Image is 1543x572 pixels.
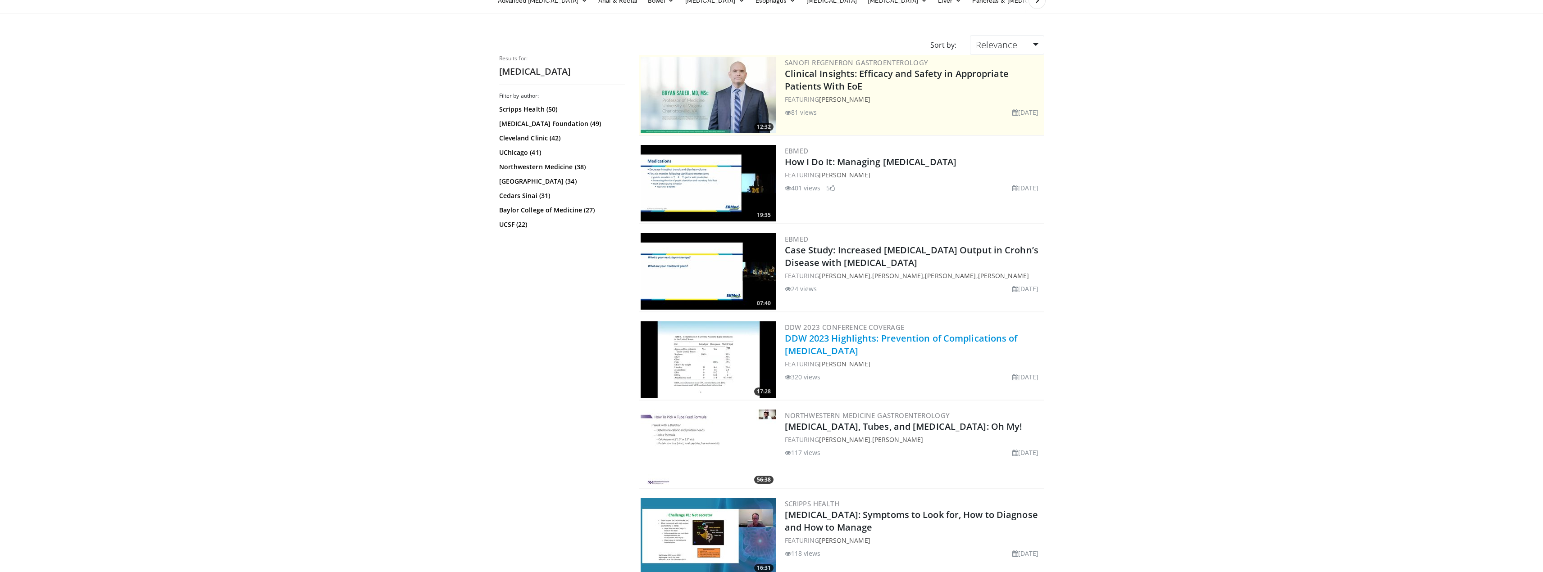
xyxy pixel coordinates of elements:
a: Relevance [970,35,1044,55]
a: 19:35 [641,145,776,221]
li: [DATE] [1012,549,1039,558]
img: 31571672-83d1-4fea-ac21-34bcb5544fdf.300x170_q85_crop-smart_upscale.jpg [641,321,776,398]
a: Baylor College of Medicine (27) [499,206,623,215]
a: [MEDICAL_DATA], Tubes, and [MEDICAL_DATA]: Oh My! [785,420,1023,432]
a: 56:38 [641,410,776,486]
p: Results for: [499,55,625,62]
a: [PERSON_NAME] [819,435,870,444]
li: 320 views [785,372,821,382]
div: FEATURING , [785,435,1042,444]
li: 117 views [785,448,821,457]
a: Scripps Health [785,499,840,508]
li: 24 views [785,284,817,293]
a: 17:28 [641,321,776,398]
li: 5 [826,183,835,193]
img: bf9ce42c-6823-4735-9d6f-bc9dbebbcf2c.png.300x170_q85_crop-smart_upscale.jpg [641,57,776,133]
a: [MEDICAL_DATA] Foundation (49) [499,119,623,128]
a: Northwestern Medicine Gastroenterology [785,411,950,420]
a: [PERSON_NAME] [872,271,923,280]
a: [PERSON_NAME] [819,171,870,179]
a: Sanofi Regeneron Gastroenterology [785,58,929,67]
a: DDW 2023 Conference Coverage [785,323,905,332]
li: 401 views [785,183,821,193]
div: Sort by: [924,35,963,55]
a: UCSF (22) [499,220,623,229]
span: 19:35 [754,211,774,219]
a: [PERSON_NAME] [819,271,870,280]
li: [DATE] [1012,284,1039,293]
span: 56:38 [754,476,774,484]
span: 17:28 [754,387,774,396]
div: FEATURING [785,170,1042,180]
a: [PERSON_NAME] [819,360,870,368]
img: 33c8a20d-22e6-41c9-8733-dded6172086f.300x170_q85_crop-smart_upscale.jpg [641,145,776,221]
a: UChicago (41) [499,148,623,157]
a: Cedars Sinai (31) [499,191,623,200]
div: FEATURING [785,359,1042,369]
div: FEATURING [785,536,1042,545]
li: 118 views [785,549,821,558]
a: Cleveland Clinic (42) [499,134,623,143]
a: 07:40 [641,233,776,310]
span: 07:40 [754,299,774,307]
a: [PERSON_NAME] [872,435,923,444]
a: Scripps Health (50) [499,105,623,114]
a: [PERSON_NAME] [819,95,870,104]
li: [DATE] [1012,108,1039,117]
li: 81 views [785,108,817,117]
a: [MEDICAL_DATA]: Symptoms to Look for, How to Diagnose and How to Manage [785,509,1038,533]
li: [DATE] [1012,183,1039,193]
div: FEATURING [785,95,1042,104]
span: 12:32 [754,123,774,131]
h2: [MEDICAL_DATA] [499,66,625,77]
img: 0ceba4b0-01d5-428c-9538-a7cad7e6d432.300x170_q85_crop-smart_upscale.jpg [641,410,776,486]
a: DDW 2023 Highlights: Prevention of Complications of [MEDICAL_DATA] [785,332,1018,357]
h3: Filter by author: [499,92,625,99]
a: [PERSON_NAME] [925,271,976,280]
a: [GEOGRAPHIC_DATA] (34) [499,177,623,186]
a: [PERSON_NAME] [819,536,870,545]
div: FEATURING , , , [785,271,1042,280]
span: Relevance [976,39,1017,51]
a: Northwestern Medicine (38) [499,162,623,171]
a: How I Do It: Managing [MEDICAL_DATA] [785,156,957,168]
a: EBMed [785,234,809,243]
a: [PERSON_NAME] [978,271,1029,280]
a: 12:32 [641,57,776,133]
img: 0e29f2c9-dfa4-4c52-a477-d18a44ce0170.300x170_q85_crop-smart_upscale.jpg [641,233,776,310]
li: [DATE] [1012,448,1039,457]
a: Clinical Insights: Efficacy and Safety in Appropriate Patients With EoE [785,68,1009,92]
li: [DATE] [1012,372,1039,382]
span: 16:31 [754,564,774,572]
a: Case Study: Increased [MEDICAL_DATA] Output in Crohn’s Disease with [MEDICAL_DATA] [785,244,1038,269]
a: EBMed [785,146,809,155]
